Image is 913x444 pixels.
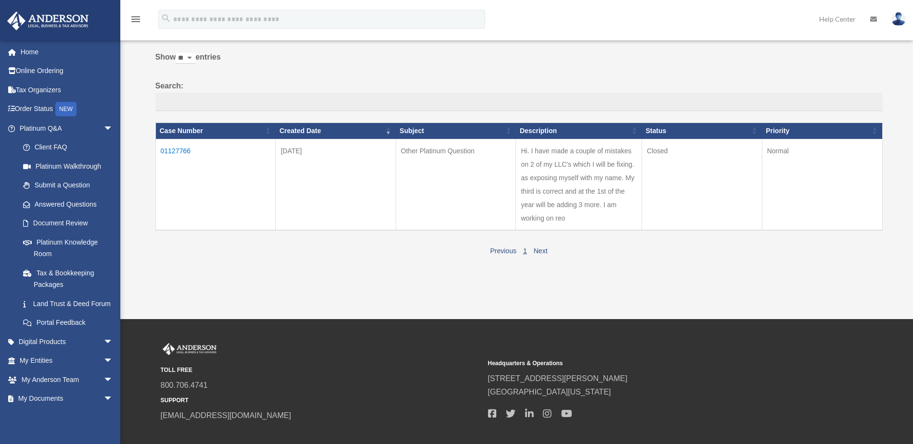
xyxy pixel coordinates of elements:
a: Online Ordering [7,62,128,81]
th: Subject: activate to sort column ascending [396,123,516,139]
img: Anderson Advisors Platinum Portal [4,12,91,30]
td: Hi. I have made a couple of mistakes on 2 of my LLC's which I will be fixing. as exposing myself ... [516,139,642,230]
a: Order StatusNEW [7,99,128,119]
a: [STREET_ADDRESS][PERSON_NAME] [488,374,628,382]
span: arrow_drop_down [103,370,123,390]
a: Portal Feedback [13,313,123,333]
select: Showentries [176,53,195,64]
span: arrow_drop_down [103,332,123,352]
span: arrow_drop_down [103,389,123,409]
a: 1 [523,247,527,255]
label: Show entries [155,50,883,74]
a: Tax & Bookkeeping Packages [13,263,123,294]
a: [GEOGRAPHIC_DATA][US_STATE] [488,388,611,396]
a: Client FAQ [13,138,123,157]
span: arrow_drop_down [103,351,123,371]
small: SUPPORT [161,395,481,406]
td: Closed [642,139,762,230]
td: 01127766 [155,139,276,230]
a: Document Review [13,214,123,233]
img: Anderson Advisors Platinum Portal [161,343,219,356]
a: [EMAIL_ADDRESS][DOMAIN_NAME] [161,411,291,419]
a: Digital Productsarrow_drop_down [7,332,128,351]
th: Description: activate to sort column ascending [516,123,642,139]
th: Status: activate to sort column ascending [642,123,762,139]
a: Answered Questions [13,195,118,214]
a: Submit a Question [13,176,123,195]
a: Home [7,42,128,62]
small: Headquarters & Operations [488,358,809,369]
a: menu [130,17,141,25]
a: Online Learningarrow_drop_down [7,408,128,427]
span: arrow_drop_down [103,119,123,138]
a: My Entitiesarrow_drop_down [7,351,128,370]
input: Search: [155,93,883,111]
a: My Documentsarrow_drop_down [7,389,128,408]
img: User Pic [891,12,906,26]
i: search [161,13,171,24]
div: NEW [55,102,77,116]
a: 800.706.4741 [161,381,208,389]
a: Platinum Knowledge Room [13,233,123,263]
a: Platinum Walkthrough [13,157,123,176]
a: Next [534,247,548,255]
a: Platinum Q&Aarrow_drop_down [7,119,123,138]
a: My Anderson Teamarrow_drop_down [7,370,128,389]
label: Search: [155,79,883,111]
th: Case Number: activate to sort column ascending [155,123,276,139]
a: Tax Organizers [7,80,128,99]
a: Land Trust & Deed Forum [13,294,123,313]
th: Created Date: activate to sort column ascending [276,123,396,139]
small: TOLL FREE [161,365,481,375]
span: arrow_drop_down [103,408,123,428]
i: menu [130,13,141,25]
th: Priority: activate to sort column ascending [762,123,882,139]
td: Normal [762,139,882,230]
td: Other Platinum Question [396,139,516,230]
a: Previous [490,247,516,255]
td: [DATE] [276,139,396,230]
